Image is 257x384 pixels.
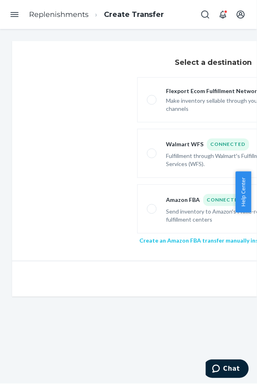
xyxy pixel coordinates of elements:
button: Open notifications [215,6,231,23]
iframe: Opens a widget where you can chat to one of our agents [206,360,249,380]
a: Replenishments [29,10,89,19]
h3: Select a destination [175,57,252,68]
div: Connected [203,194,246,206]
ol: breadcrumbs [23,3,171,27]
div: Connected [207,139,249,151]
button: Open Search Box [197,6,213,23]
button: Help Center [236,172,251,213]
button: Open account menu [233,6,249,23]
button: Open Navigation [6,6,23,23]
a: Create Transfer [104,10,164,19]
